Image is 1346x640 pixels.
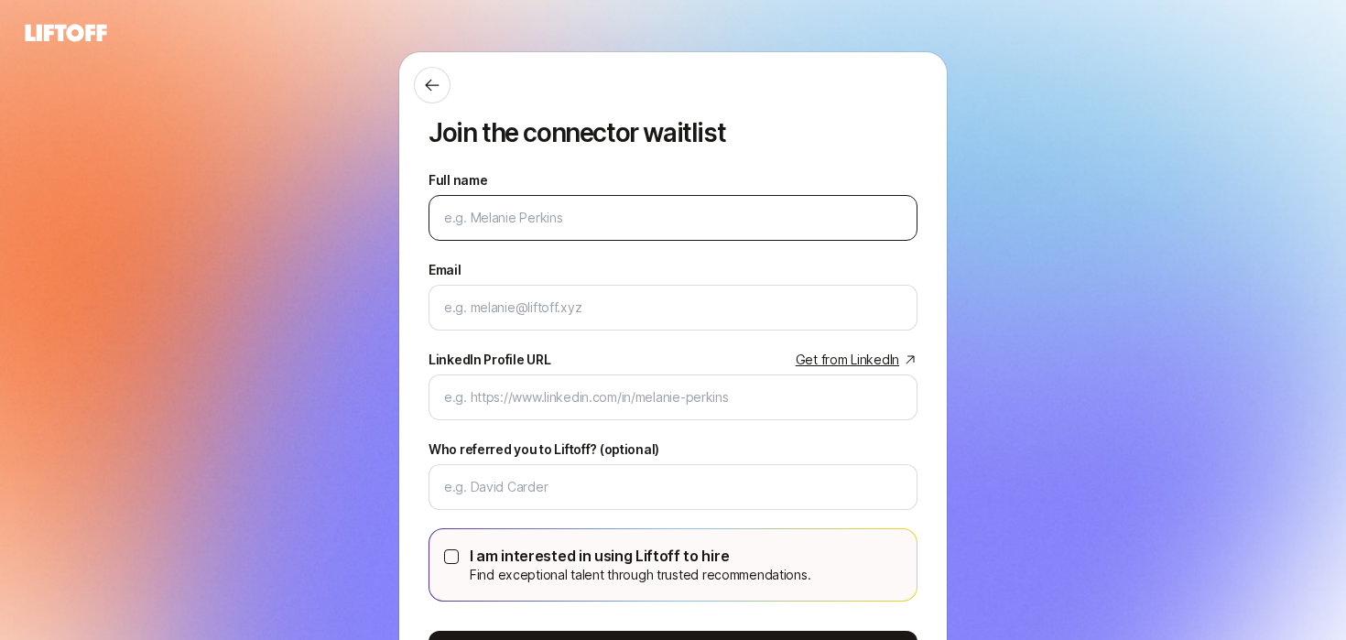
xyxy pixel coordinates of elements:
p: Find exceptional talent through trusted recommendations. [470,564,810,586]
input: e.g. melanie@liftoff.xyz [444,297,902,319]
button: I am interested in using Liftoff to hireFind exceptional talent through trusted recommendations. [444,549,459,564]
p: I am interested in using Liftoff to hire [470,544,810,568]
input: e.g. David Carder [444,476,902,498]
label: Email [429,259,461,281]
input: e.g. Melanie Perkins [444,207,902,229]
div: LinkedIn Profile URL [429,349,550,371]
label: Who referred you to Liftoff? (optional) [429,439,659,461]
a: Get from LinkedIn [796,349,917,371]
p: Join the connector waitlist [429,118,917,147]
input: e.g. https://www.linkedin.com/in/melanie-perkins [444,386,902,408]
label: Full name [429,169,487,191]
